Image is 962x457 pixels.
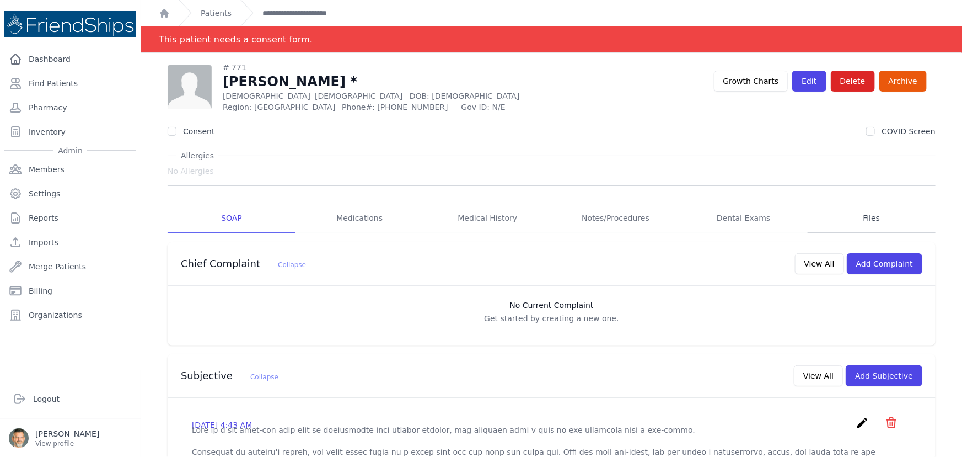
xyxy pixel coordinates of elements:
[295,204,423,233] a: Medications
[250,373,278,381] span: Collapse
[159,26,313,52] div: This patient needs a consent form.
[856,416,869,429] i: create
[9,428,132,448] a: [PERSON_NAME] View profile
[223,91,581,102] p: [DEMOGRAPHIC_DATA]
[792,71,826,92] a: Edit
[410,92,520,100] span: DOB: [DEMOGRAPHIC_DATA]
[680,204,808,233] a: Dental Exams
[4,121,136,143] a: Inventory
[315,92,402,100] span: [DEMOGRAPHIC_DATA]
[201,8,232,19] a: Patients
[278,261,306,269] span: Collapse
[808,204,936,233] a: Files
[35,428,99,439] p: [PERSON_NAME]
[714,71,788,92] a: Growth Charts
[552,204,680,233] a: Notes/Procedures
[423,204,551,233] a: Medical History
[4,207,136,229] a: Reports
[179,313,925,324] p: Get started by creating a new one.
[4,158,136,180] a: Members
[795,253,844,274] button: View All
[794,365,843,386] button: View All
[181,257,306,270] h3: Chief Complaint
[4,256,136,278] a: Merge Patients
[831,71,875,92] button: Delete
[846,365,922,386] button: Add Subjective
[141,26,962,53] div: Notification
[4,11,136,37] img: Medical Missions EMR
[4,48,136,70] a: Dashboard
[342,102,454,113] span: Phone#: [PHONE_NUMBER]
[4,183,136,205] a: Settings
[192,419,252,431] p: [DATE] 4:43 AM
[176,150,218,161] span: Allergies
[168,204,295,233] a: SOAP
[879,71,927,92] a: Archive
[4,304,136,326] a: Organizations
[882,127,936,136] label: COVID Screen
[461,102,581,113] span: Gov ID: N/E
[223,62,581,73] div: # 771
[223,102,335,113] span: Region: [GEOGRAPHIC_DATA]
[168,65,212,109] img: person-242608b1a05df3501eefc295dc1bc67a.jpg
[179,300,925,311] h3: No Current Complaint
[4,97,136,119] a: Pharmacy
[168,166,214,177] span: No Allergies
[4,72,136,94] a: Find Patients
[4,280,136,302] a: Billing
[168,204,936,233] nav: Tabs
[53,145,87,156] span: Admin
[9,388,132,410] a: Logout
[181,369,278,382] h3: Subjective
[847,253,922,274] button: Add Complaint
[223,73,581,91] h1: [PERSON_NAME] *
[856,421,872,432] a: create
[183,127,214,136] label: Consent
[35,439,99,448] p: View profile
[4,231,136,253] a: Imports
